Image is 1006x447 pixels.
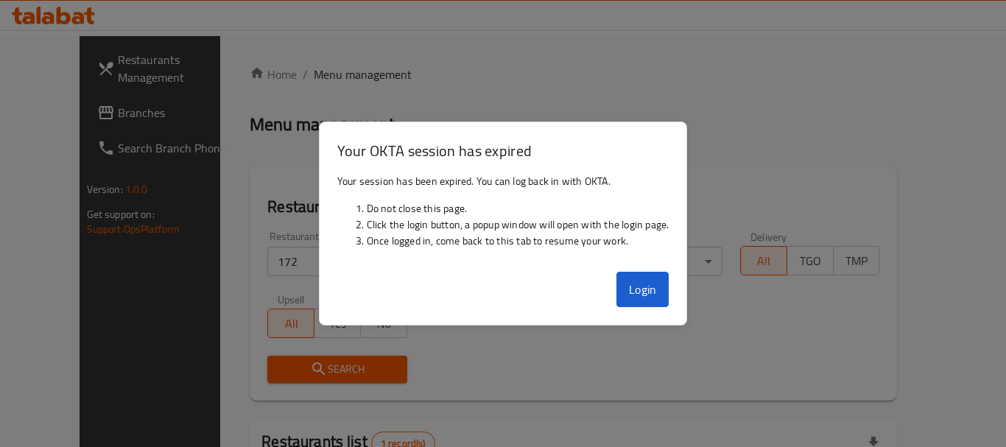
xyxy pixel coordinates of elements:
li: Do not close this page. [367,200,669,217]
li: Click the login button, a popup window will open with the login page. [367,217,669,233]
li: Once logged in, come back to this tab to resume your work. [367,233,669,249]
h3: Your OKTA session has expired [337,140,669,161]
button: Login [616,272,669,307]
div: Your session has been expired. You can log back in with OKTA. [320,167,687,266]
